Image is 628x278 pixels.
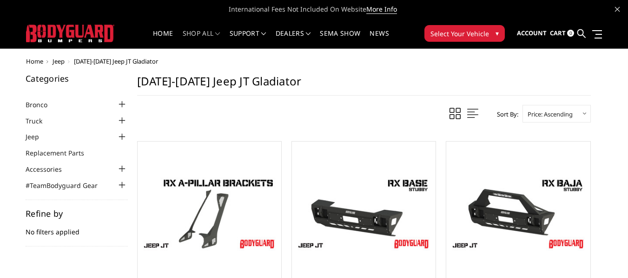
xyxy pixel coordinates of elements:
[230,30,266,48] a: Support
[276,30,311,48] a: Dealers
[517,29,547,37] span: Account
[370,30,389,48] a: News
[424,25,505,42] button: Select Your Vehicle
[320,30,360,48] a: SEMA Show
[430,29,489,39] span: Select Your Vehicle
[26,209,128,218] h5: Refine by
[550,21,574,46] a: Cart 0
[137,74,591,96] h1: [DATE]-[DATE] Jeep JT Gladiator
[492,107,518,121] label: Sort By:
[26,74,128,83] h5: Categories
[153,30,173,48] a: Home
[550,29,566,37] span: Cart
[26,148,96,158] a: Replacement Parts
[26,25,114,42] img: BODYGUARD BUMPERS
[26,57,43,65] a: Home
[74,57,158,65] span: [DATE]-[DATE] Jeep JT Gladiator
[496,28,499,38] span: ▾
[26,100,59,110] a: Bronco
[183,30,220,48] a: shop all
[26,209,128,246] div: No filters applied
[26,116,54,126] a: Truck
[26,181,109,190] a: #TeamBodyguard Gear
[517,21,547,46] a: Account
[53,57,65,65] a: Jeep
[26,132,51,142] a: Jeep
[366,5,397,14] a: More Info
[294,174,433,252] img: Jeep JT Gladiator Stubby Front Bumper
[567,30,574,37] span: 0
[26,164,73,174] a: Accessories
